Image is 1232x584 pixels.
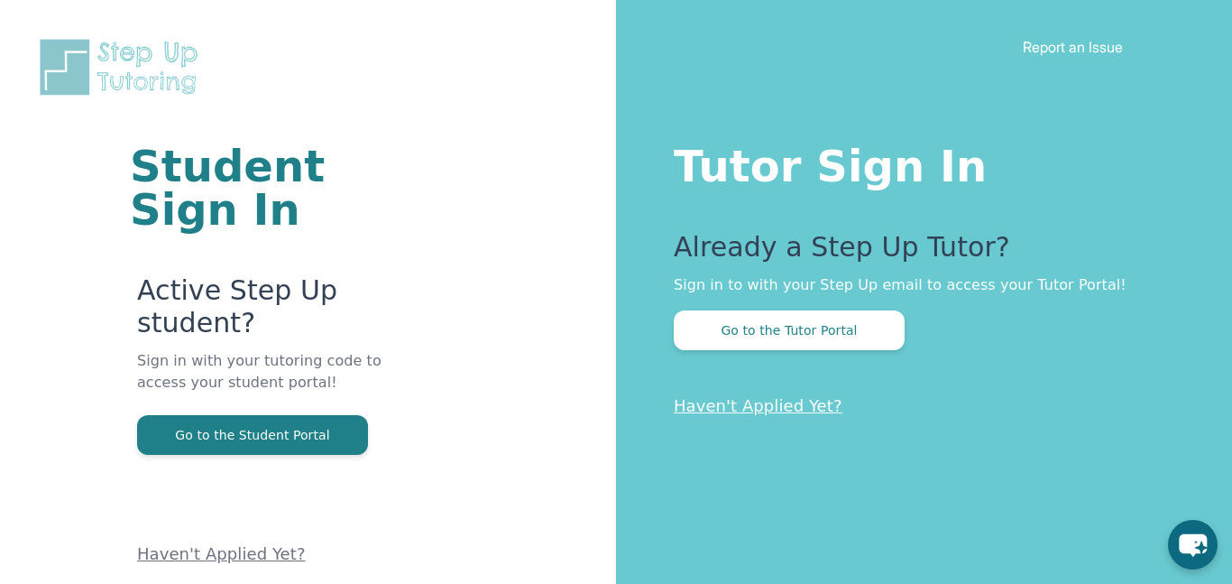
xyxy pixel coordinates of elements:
[137,415,368,455] button: Go to the Student Portal
[36,36,209,98] img: Step Up Tutoring horizontal logo
[674,321,905,338] a: Go to the Tutor Portal
[137,274,400,350] p: Active Step Up student?
[130,144,400,231] h1: Student Sign In
[137,350,400,415] p: Sign in with your tutoring code to access your student portal!
[674,396,842,415] a: Haven't Applied Yet?
[137,426,368,443] a: Go to the Student Portal
[674,311,905,350] button: Go to the Tutor Portal
[674,137,1160,188] h1: Tutor Sign In
[674,231,1160,274] p: Already a Step Up Tutor?
[1168,520,1218,570] button: chat-button
[674,274,1160,296] p: Sign in to with your Step Up email to access your Tutor Portal!
[1023,38,1123,56] a: Report an Issue
[137,544,306,563] a: Haven't Applied Yet?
